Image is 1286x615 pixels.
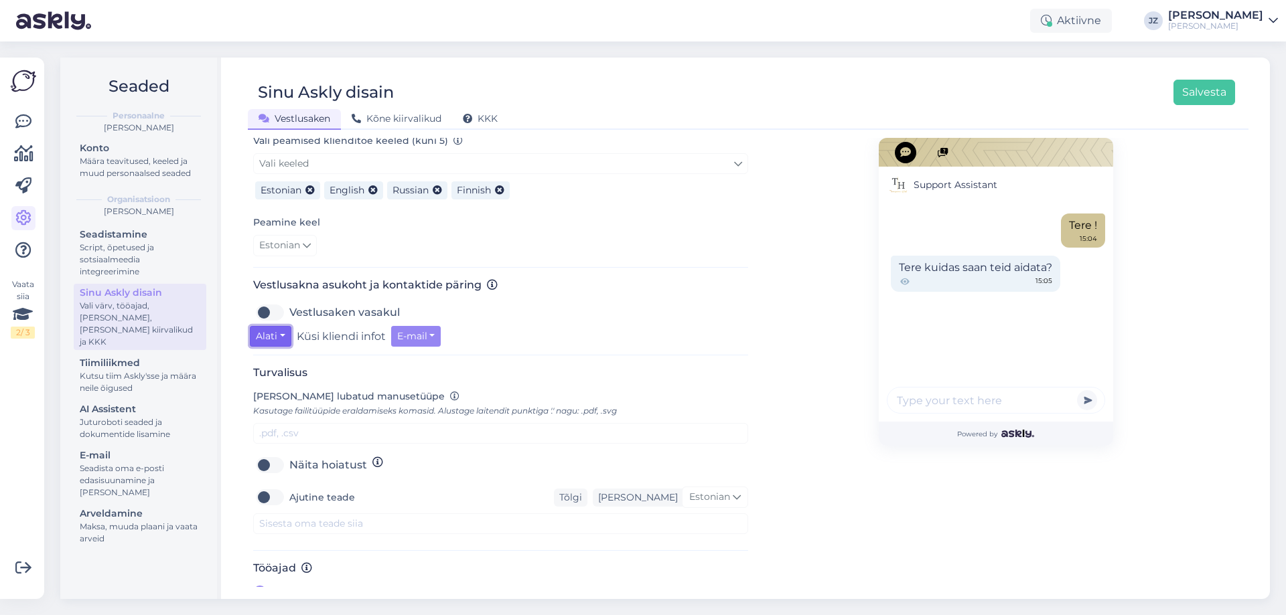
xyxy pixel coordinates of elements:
div: Arveldamine [80,507,200,521]
img: Support [888,174,910,195]
span: [PERSON_NAME] [273,585,365,601]
div: Script, õpetused ja sotsiaalmeedia integreerimine [80,242,200,278]
div: Määra teavitused, keeled ja muud personaalsed seaded [80,155,200,179]
label: Vali peamised klienditoe keeled (kuni 5) [253,134,463,148]
h3: Vestlusakna asukoht ja kontaktide päring [253,278,748,291]
h3: Turvalisus [253,366,748,379]
h3: Tööajad [253,561,748,574]
div: Kutsu tiim Askly'sse ja määra neile õigused [80,370,200,394]
span: Powered by [957,429,1034,439]
button: Salvesta [1173,80,1235,105]
div: [PERSON_NAME] [71,122,206,134]
span: Finnish [457,184,491,196]
span: 15:05 [1035,276,1052,288]
div: Tere ! [1061,213,1105,248]
span: Estonian [261,184,301,196]
h2: Seaded [71,74,206,99]
span: Estonian [259,238,300,253]
div: [PERSON_NAME] [71,205,206,217]
div: Maksa, muuda plaani ja vaata arveid [80,521,200,545]
div: 15:04 [1080,234,1097,244]
span: Kõne kiirvalikud [352,112,441,124]
div: Vali värv, tööajad, [PERSON_NAME], [PERSON_NAME] kiirvalikud ja KKK [80,300,200,348]
a: Vali keeled [253,153,748,174]
a: SeadistamineScript, õpetused ja sotsiaalmeedia integreerimine [74,226,206,280]
img: Askly [1001,430,1034,438]
span: Vali keeled [259,157,309,169]
span: Vestlusaken [259,112,330,124]
a: KontoMäära teavitused, keeled ja muud personaalsed seaded [74,139,206,181]
span: KKK [463,112,498,124]
input: Type your text here [887,387,1105,414]
a: TiimiliikmedKutsu tiim Askly'sse ja määra neile õigused [74,354,206,396]
div: [PERSON_NAME] [1168,21,1263,31]
div: E-mail [80,448,200,462]
div: Vaata siia [11,278,35,339]
div: [PERSON_NAME] [593,491,678,505]
input: .pdf, .csv [253,423,748,444]
b: Personaalne [113,110,165,122]
label: Vestlusaken vasakul [289,302,400,323]
label: Peamine keel [253,215,320,230]
a: Sinu Askly disainVali värv, tööajad, [PERSON_NAME], [PERSON_NAME] kiirvalikud ja KKK [74,284,206,350]
a: E-mailSeadista oma e-posti edasisuunamine ja [PERSON_NAME] [74,446,206,501]
div: Tiimiliikmed [80,356,200,370]
div: Tere kuidas saan teid aidata? [891,256,1060,292]
div: JZ [1144,11,1163,30]
span: Estonian [689,490,730,505]
span: English [330,184,364,196]
button: Alati [250,326,291,347]
div: Tõlgi [554,489,587,507]
div: Konto [80,141,200,155]
button: E-mail [391,326,441,347]
div: 2 / 3 [11,327,35,339]
b: Organisatsioon [107,193,170,205]
span: [PERSON_NAME] lubatud manusetüüpe [253,390,445,402]
label: Ajutine teade [289,487,355,508]
label: Näita hoiatust [289,454,367,476]
a: Estonian [253,235,317,256]
label: Küsi kliendi infot [297,326,386,347]
div: [PERSON_NAME] [1168,10,1263,21]
div: Sinu Askly disain [80,286,200,300]
div: Seadistamine [80,228,200,242]
span: Russian [392,184,429,196]
a: [PERSON_NAME][PERSON_NAME] [1168,10,1278,31]
span: Support Assistant [914,178,997,192]
img: Askly Logo [11,68,36,94]
div: Juturoboti seaded ja dokumentide lisamine [80,416,200,440]
a: AI AssistentJuturoboti seaded ja dokumentide lisamine [74,400,206,442]
div: Seadista oma e-posti edasisuunamine ja [PERSON_NAME] [80,462,200,499]
span: Kasutage failitüüpide eraldamiseks komasid. Alustage laitendit punktiga '.' nagu: .pdf, .svg [253,406,617,416]
div: Sinu Askly disain [258,80,394,105]
div: AI Assistent [80,402,200,416]
a: ArveldamineMaksa, muuda plaani ja vaata arveid [74,505,206,547]
div: Aktiivne [1030,9,1112,33]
